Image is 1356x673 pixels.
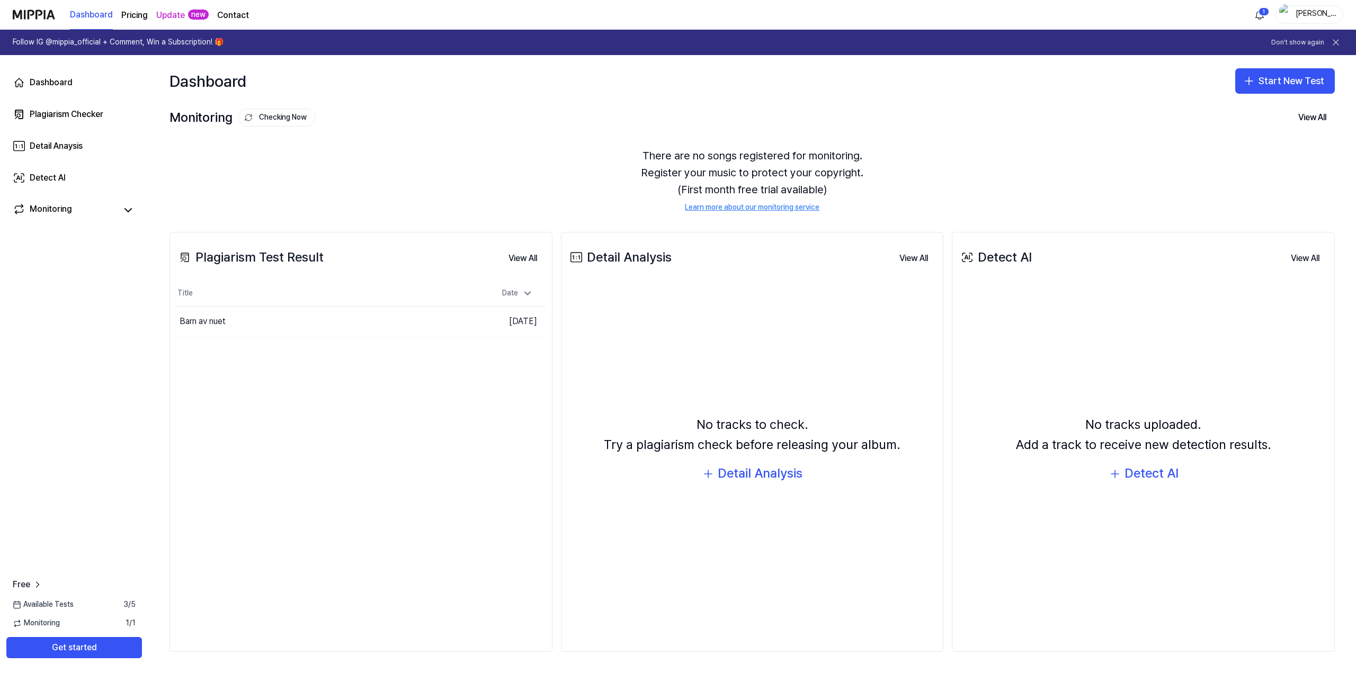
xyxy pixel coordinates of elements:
[121,9,148,22] a: Pricing
[1016,415,1271,455] div: No tracks uploaded. Add a track to receive new detection results.
[13,618,60,629] span: Monitoring
[891,248,936,269] button: View All
[6,133,142,159] a: Detail Anaysis
[13,37,224,48] h1: Follow IG @mippia_official + Comment, Win a Subscription! 🎁
[702,463,802,483] button: Detail Analysis
[1279,4,1292,25] img: profile
[1253,8,1266,21] img: 알림
[169,66,246,96] div: Dashboard
[180,315,226,328] div: Barn av nuet
[1251,6,1268,23] button: 알림1
[1282,247,1328,269] a: View All
[1259,7,1269,16] div: 1
[30,172,66,184] div: Detect AI
[30,203,72,218] div: Monitoring
[6,102,142,127] a: Plagiarism Checker
[1282,248,1328,269] button: View All
[1235,68,1335,94] button: Start New Test
[169,107,315,128] div: Monitoring
[498,285,537,302] div: Date
[1275,6,1343,24] button: profile[PERSON_NAME]
[238,109,315,127] button: Checking Now
[30,76,73,89] div: Dashboard
[6,165,142,191] a: Detect AI
[70,1,113,30] a: Dashboard
[568,247,672,267] div: Detail Analysis
[1271,38,1324,47] button: Don't show again
[891,247,936,269] a: View All
[685,202,819,213] a: Learn more about our monitoring service
[1290,107,1335,128] button: View All
[188,10,209,20] div: new
[176,281,453,307] th: Title
[718,463,802,483] div: Detail Analysis
[1125,463,1179,483] div: Detect AI
[156,9,185,22] a: Update
[123,599,136,610] span: 3 / 5
[500,248,546,269] button: View All
[959,247,1032,267] div: Detect AI
[169,134,1335,226] div: There are no songs registered for monitoring. Register your music to protect your copyright. (Fir...
[13,203,117,218] a: Monitoring
[30,108,103,121] div: Plagiarism Checker
[1295,8,1336,20] div: [PERSON_NAME]
[13,578,43,591] a: Free
[13,578,30,591] span: Free
[6,70,142,95] a: Dashboard
[126,618,136,629] span: 1 / 1
[30,140,83,152] div: Detail Anaysis
[176,247,324,267] div: Plagiarism Test Result
[453,307,546,337] td: [DATE]
[500,247,546,269] a: View All
[1109,463,1179,483] button: Detect AI
[6,637,142,658] button: Get started
[217,9,249,22] a: Contact
[13,599,74,610] span: Available Tests
[604,415,900,455] div: No tracks to check. Try a plagiarism check before releasing your album.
